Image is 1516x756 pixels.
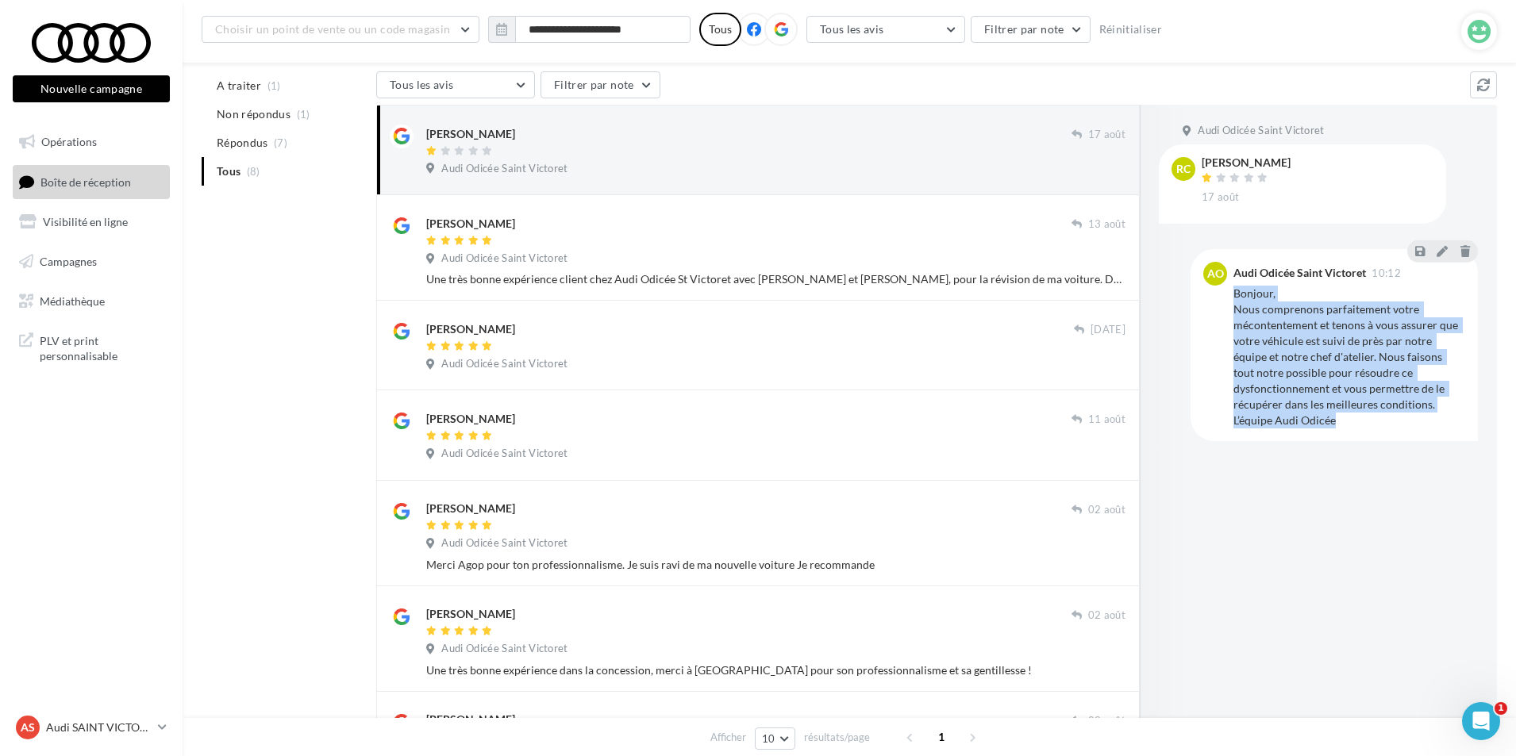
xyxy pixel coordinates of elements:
div: Bonjour, Nous comprenons parfaitement votre mécontentement et tenons à vous assurer que votre véh... [1233,286,1465,428]
span: 02 août [1088,608,1125,623]
span: 10 [762,732,775,745]
span: 10:12 [1372,268,1401,278]
span: Audi Odicée Saint Victoret [441,447,568,461]
div: Merci Agop pour ton professionnalisme. Je suis ravi de ma nouvelle voiture Je recommande [426,557,1125,573]
button: Tous les avis [806,16,965,43]
span: Visibilité en ligne [43,215,128,228]
span: Audi Odicée Saint Victoret [441,251,568,266]
a: AS Audi SAINT VICTORET [13,712,170,743]
p: Audi SAINT VICTORET [46,720,152,735]
span: AS [21,720,35,735]
span: résultats/page [804,730,870,745]
span: Campagnes [40,255,97,268]
a: Médiathèque [10,285,173,318]
span: PLV et print personnalisable [40,330,164,364]
span: Médiathèque [40,294,105,307]
span: Non répondus [217,106,291,122]
a: Opérations [10,125,173,159]
span: 1 [1495,702,1507,715]
button: Réinitialiser [1093,20,1169,39]
span: Tous les avis [820,22,884,36]
a: Campagnes [10,245,173,278]
span: A traiter [217,78,261,94]
button: Nouvelle campagne [13,75,170,102]
button: Filtrer par note [971,16,1091,43]
a: Visibilité en ligne [10,205,173,239]
span: 17 août [1202,190,1239,205]
span: Afficher [710,730,746,745]
span: Audi Odicée Saint Victoret [441,162,568,176]
span: 1 [929,724,954,750]
div: [PERSON_NAME] [426,216,515,232]
a: Boîte de réception [10,165,173,199]
span: 13 août [1088,217,1125,232]
div: Audi Odicée Saint Victoret [1233,267,1366,278]
span: (1) [267,79,281,92]
div: [PERSON_NAME] [426,501,515,516]
button: Choisir un point de vente ou un code magasin [202,16,479,43]
div: [PERSON_NAME] [426,411,515,427]
a: PLV et print personnalisable [10,324,173,370]
span: Choisir un point de vente ou un code magasin [215,22,450,36]
div: [PERSON_NAME] [426,712,515,727]
div: Tous [699,13,741,46]
span: AO [1207,266,1224,282]
span: Boîte de réception [40,175,131,188]
span: 17 août [1088,128,1125,142]
span: 02 août [1088,503,1125,517]
span: Audi Odicée Saint Victoret [441,536,568,551]
button: 10 [755,727,795,750]
div: Une très bonne expérience dans la concession, merci à [GEOGRAPHIC_DATA] pour son professionnalism... [426,662,1125,678]
div: [PERSON_NAME] [426,606,515,622]
button: Filtrer par note [541,71,660,98]
span: 11 août [1088,413,1125,427]
div: [PERSON_NAME] [426,126,515,142]
span: Audi Odicée Saint Victoret [1198,124,1324,138]
span: (1) [297,108,310,121]
span: Tous les avis [390,78,454,91]
button: Tous les avis [376,71,535,98]
span: (7) [274,136,287,149]
span: Audi Odicée Saint Victoret [441,357,568,371]
div: Une très bonne expérience client chez Audi Odicée St Victoret avec [PERSON_NAME] et [PERSON_NAME]... [426,271,1125,287]
span: [DATE] [1091,323,1125,337]
span: Répondus [217,135,268,151]
span: rc [1176,161,1191,177]
div: [PERSON_NAME] [426,321,515,337]
iframe: Intercom live chat [1462,702,1500,740]
div: [PERSON_NAME] [1202,157,1291,168]
span: Audi Odicée Saint Victoret [441,642,568,656]
span: 02 août [1088,714,1125,728]
span: Opérations [41,135,97,148]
